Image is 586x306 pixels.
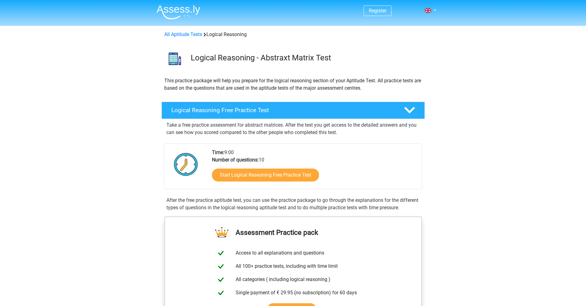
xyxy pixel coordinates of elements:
div: After the free practice aptitude test, you can use the practice package to go through the explana... [164,197,422,211]
h4: Logical Reasoning Free Practice Test [171,107,394,114]
h3: Logical Reasoning - Abstraxt Matrix Test [191,53,420,63]
img: logical reasoning [162,46,188,72]
b: Time: [212,149,224,155]
b: Number of questions: [212,157,259,163]
a: Logical Reasoning Free Practice Test [159,102,427,119]
img: Assessly [157,5,200,19]
div: Logical Reasoning [162,31,425,38]
p: This practice package will help you prepare for the logical reasoning section of your Aptitude Te... [164,77,422,92]
a: All Aptitude Tests [164,31,202,37]
img: Clock [170,149,201,180]
a: Start Logical Reasoning Free Practice Test [212,169,319,182]
p: Take a free practice assessment for abstract matrices. After the test you get access to the detai... [166,121,420,136]
div: 9:00 10 [207,149,422,189]
a: Register [369,8,386,14]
